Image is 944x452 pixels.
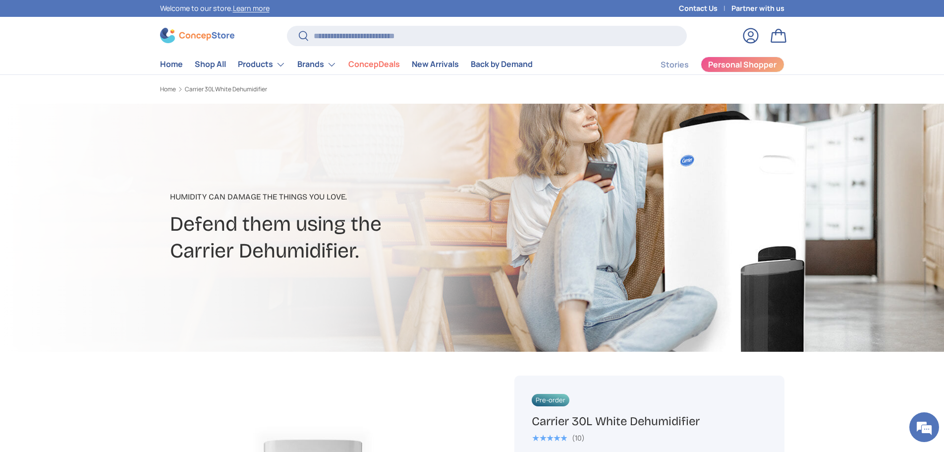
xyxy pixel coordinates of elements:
[232,55,291,74] summary: Products
[160,3,270,14] p: Welcome to our store.
[471,55,533,74] a: Back by Demand
[160,55,533,74] nav: Primary
[185,86,267,92] a: Carrier 30L White Dehumidifier
[532,434,567,443] div: 5.0 out of 5.0 stars
[233,3,270,13] a: Learn more
[195,55,226,74] a: Shop All
[238,55,285,74] a: Products
[532,433,567,443] span: ★★★★★
[160,85,491,94] nav: Breadcrumbs
[170,191,551,203] p: Humidity can damage the things you love.
[412,55,459,74] a: New Arrivals
[160,55,183,74] a: Home
[297,55,336,74] a: Brands
[160,86,176,92] a: Home
[679,3,731,14] a: Contact Us
[532,394,569,406] span: Pre-order
[637,55,784,74] nav: Secondary
[661,55,689,74] a: Stories
[532,432,585,443] a: 5.0 out of 5.0 stars (10)
[701,57,784,72] a: Personal Shopper
[291,55,342,74] summary: Brands
[572,434,585,442] div: (10)
[708,61,777,68] span: Personal Shopper
[348,55,400,74] a: ConcepDeals
[160,28,234,43] img: ConcepStore
[731,3,784,14] a: Partner with us
[170,211,551,264] h2: Defend them using the Carrier Dehumidifier.
[532,414,767,429] h1: Carrier 30L White Dehumidifier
